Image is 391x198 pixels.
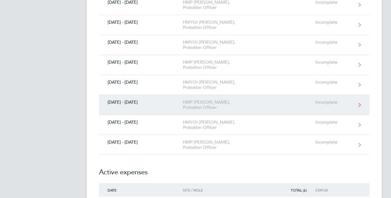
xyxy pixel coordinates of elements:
[183,80,253,90] div: HMYOI [PERSON_NAME], Probation Officer
[99,140,183,145] div: [DATE] - [DATE]
[183,60,253,70] div: HMP [PERSON_NAME], Probation Officer
[315,60,353,65] div: Incomplete
[315,20,353,25] div: Incomplete
[183,100,253,110] div: HMP [PERSON_NAME], Probation Officer
[99,60,183,65] div: [DATE] - [DATE]
[315,120,353,125] div: Incomplete
[99,35,369,55] a: [DATE] - [DATE]HMYOI [PERSON_NAME], Probation OfficerIncomplete
[183,120,253,130] div: HMYOI [PERSON_NAME], Probation Officer
[99,95,369,115] a: [DATE] - [DATE]HMP [PERSON_NAME], Probation OfficerIncomplete
[315,188,353,192] div: Status
[99,155,369,183] h2: Active expenses
[183,40,253,50] div: HMYOI [PERSON_NAME], Probation Officer
[99,120,183,125] div: [DATE] - [DATE]
[99,55,369,75] a: [DATE] - [DATE]HMP [PERSON_NAME], Probation OfficerIncomplete
[99,15,369,35] a: [DATE] - [DATE]HMYOI [PERSON_NAME], Probation OfficerIncomplete
[183,188,253,192] div: Site / Role
[99,115,369,135] a: [DATE] - [DATE]HMYOI [PERSON_NAME], Probation OfficerIncomplete
[315,40,353,45] div: Incomplete
[183,20,253,30] div: HMYOI [PERSON_NAME], Probation Officer
[99,100,183,105] div: [DATE] - [DATE]
[280,188,315,192] div: Total (£)
[99,20,183,25] div: [DATE] - [DATE]
[315,100,353,105] div: Incomplete
[99,135,369,155] a: [DATE] - [DATE]HMP [PERSON_NAME], Probation OfficerIncomplete
[315,140,353,145] div: Incomplete
[99,75,369,95] a: [DATE] - [DATE]HMYOI [PERSON_NAME], Probation OfficerIncomplete
[99,80,183,85] div: [DATE] - [DATE]
[183,140,253,150] div: HMP [PERSON_NAME], Probation Officer
[315,80,353,85] div: Incomplete
[99,40,183,45] div: [DATE] - [DATE]
[99,188,183,192] div: Date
